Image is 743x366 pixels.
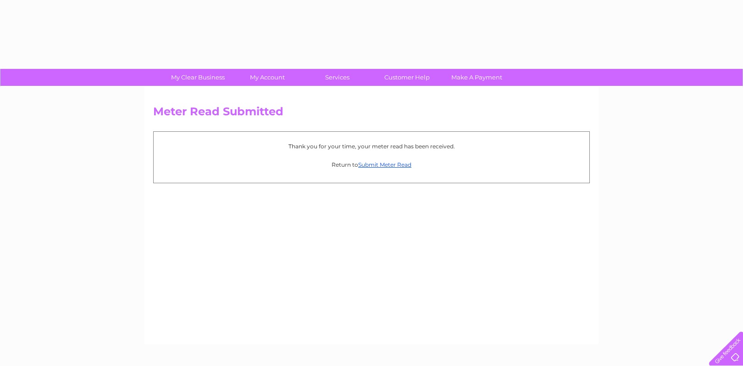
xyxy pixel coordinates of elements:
p: Thank you for your time, your meter read has been received. [158,142,585,151]
p: Return to [158,160,585,169]
a: My Account [230,69,305,86]
a: Make A Payment [439,69,515,86]
a: My Clear Business [160,69,236,86]
h2: Meter Read Submitted [153,105,590,123]
a: Services [299,69,375,86]
a: Customer Help [369,69,445,86]
a: Submit Meter Read [358,161,411,168]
